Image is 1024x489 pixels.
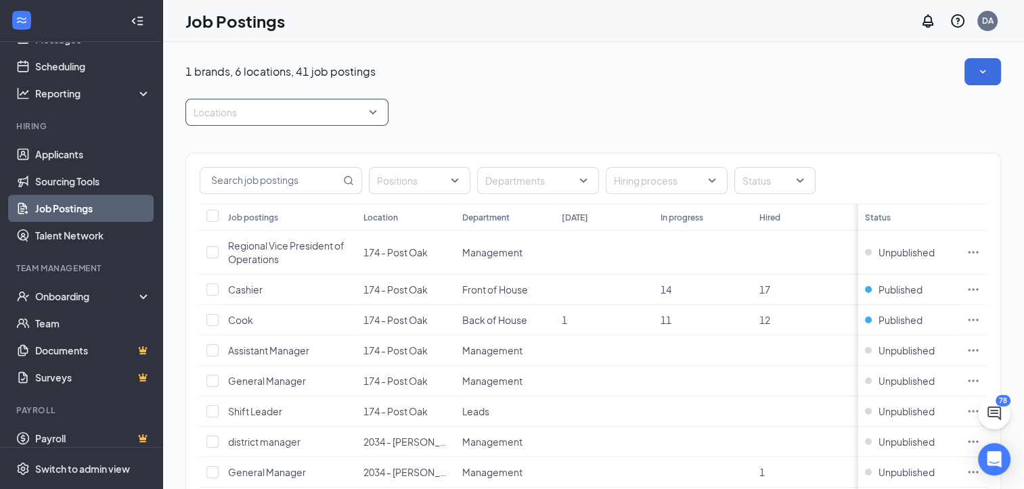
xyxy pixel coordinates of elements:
[363,314,428,326] span: 174 - Post Oak
[357,305,455,335] td: 174 - Post Oak
[16,87,30,100] svg: Analysis
[357,427,455,457] td: 2034 - Gessner/Hammerly
[455,396,554,427] td: Leads
[15,14,28,27] svg: WorkstreamLogo
[363,405,428,417] span: 174 - Post Oak
[16,404,148,416] div: Payroll
[357,457,455,488] td: 2034 - Gessner/Hammerly
[964,58,1001,85] button: SmallChevronDown
[462,375,522,387] span: Management
[228,436,300,448] span: district manager
[228,239,344,265] span: Regional Vice President of Operations
[363,344,428,356] span: 174 - Post Oak
[878,374,935,388] span: Unpublished
[35,337,151,364] a: DocumentsCrown
[363,466,551,478] span: 2034 - [PERSON_NAME]/[PERSON_NAME]
[455,275,554,305] td: Front of House
[878,344,935,357] span: Unpublished
[462,314,527,326] span: Back of House
[228,212,278,223] div: Job postings
[357,275,455,305] td: 174 - Post Oak
[228,405,282,417] span: Shift Leader
[35,462,130,475] div: Switch to admin view
[357,366,455,396] td: 174 - Post Oak
[759,466,765,478] span: 1
[878,465,935,479] span: Unpublished
[363,283,428,296] span: 174 - Post Oak
[35,364,151,391] a: SurveysCrown
[35,168,151,195] a: Sourcing Tools
[462,466,522,478] span: Management
[966,344,980,357] svg: Ellipses
[982,15,994,26] div: DA
[878,246,935,259] span: Unpublished
[661,283,671,296] span: 14
[462,436,522,448] span: Management
[16,120,148,132] div: Hiring
[976,65,989,78] svg: SmallChevronDown
[16,462,30,475] svg: Settings
[228,283,263,296] span: Cashier
[185,9,285,32] h1: Job Postings
[878,435,935,448] span: Unpublished
[363,246,428,258] span: 174 - Post Oak
[363,212,398,223] div: Location
[920,13,936,29] svg: Notifications
[228,344,309,356] span: Assistant Manager
[966,404,980,418] svg: Ellipses
[986,405,1002,421] svg: ChatActive
[462,344,522,356] span: Management
[852,204,951,231] th: Total
[35,289,139,303] div: Onboarding
[966,435,980,448] svg: Ellipses
[966,313,980,327] svg: Ellipses
[462,405,489,417] span: Leads
[966,283,980,296] svg: Ellipses
[462,212,510,223] div: Department
[978,397,1010,429] button: ChatActive
[753,204,851,231] th: Hired
[185,64,376,79] p: 1 brands, 6 locations, 41 job postings
[654,204,753,231] th: In progress
[363,436,551,448] span: 2034 - [PERSON_NAME]/[PERSON_NAME]
[555,204,654,231] th: [DATE]
[35,195,151,222] a: Job Postings
[35,53,151,80] a: Scheduling
[996,395,1010,406] div: 78
[228,314,253,326] span: Cook
[455,335,554,366] td: Management
[35,222,151,249] a: Talent Network
[357,396,455,427] td: 174 - Post Oak
[455,427,554,457] td: Management
[759,314,770,326] span: 12
[200,168,340,193] input: Search job postings
[16,289,30,303] svg: UserCheck
[363,375,428,387] span: 174 - Post Oak
[343,175,354,186] svg: MagnifyingGlass
[858,204,960,231] th: Status
[131,14,144,28] svg: Collapse
[978,443,1010,475] div: Open Intercom Messenger
[455,366,554,396] td: Management
[661,314,671,326] span: 11
[455,305,554,335] td: Back of House
[357,335,455,366] td: 174 - Post Oak
[228,375,306,387] span: General Manager
[35,87,152,100] div: Reporting
[35,310,151,337] a: Team
[462,283,528,296] span: Front of House
[966,374,980,388] svg: Ellipses
[878,283,922,296] span: Published
[878,404,935,418] span: Unpublished
[35,141,151,168] a: Applicants
[562,314,567,326] span: 1
[966,246,980,259] svg: Ellipses
[878,313,922,327] span: Published
[455,231,554,275] td: Management
[950,13,966,29] svg: QuestionInfo
[462,246,522,258] span: Management
[966,465,980,479] svg: Ellipses
[357,231,455,275] td: 174 - Post Oak
[759,283,770,296] span: 17
[16,262,148,274] div: Team Management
